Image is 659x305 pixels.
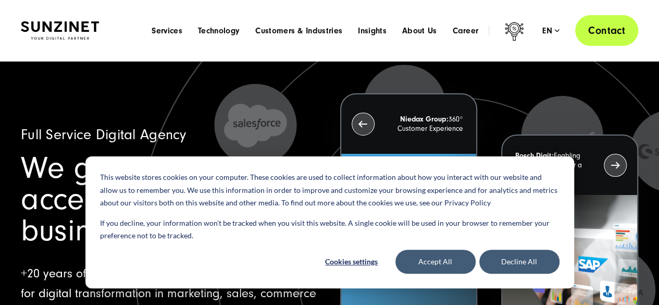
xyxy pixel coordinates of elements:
button: Decline All [479,250,559,274]
a: Career [452,26,478,36]
div: Cookie banner [85,156,574,288]
img: SUNZINET Full Service Digital Agentur [21,21,99,40]
strong: Bosch Digit: [515,152,554,160]
p: 360° Customer Experience [380,115,463,133]
a: About Us [402,26,437,36]
strong: Niedax Group: [400,115,449,124]
span: Full Service Digital Agency [21,127,186,143]
a: Services [152,26,182,36]
p: This website stores cookies on your computer. These cookies are used to collect information about... [100,171,559,210]
a: Customers & Industries [255,26,342,36]
button: Accept All [395,250,476,274]
a: Technology [198,26,240,36]
a: Insights [358,26,387,36]
div: en [542,26,559,36]
h1: We grow & accelerate your business [21,153,319,247]
a: Contact [575,15,638,46]
p: Enabling higher efficiency for a higher revenue [515,151,598,179]
button: Cookies settings [312,250,392,274]
p: If you decline, your information won’t be tracked when you visit this website. A single cookie wi... [100,217,559,242]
